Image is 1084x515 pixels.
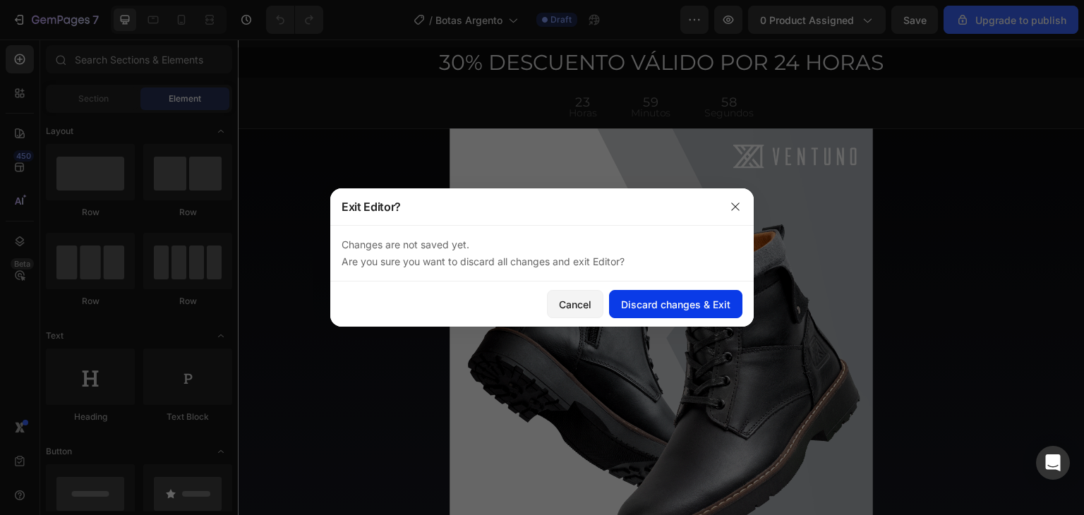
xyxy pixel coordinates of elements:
div: Cancel [559,297,591,312]
div: 23 [331,55,359,71]
button: Cancel [547,290,603,318]
p: Minutos [393,65,433,83]
button: Discard changes & Exit [609,290,742,318]
div: 58 [467,55,517,71]
p: Changes are not saved yet. Are you sure you want to discard all changes and exit Editor? [342,236,742,270]
p: Horas [331,65,359,83]
div: Discard changes & Exit [621,297,730,312]
div: Open Intercom Messenger [1036,446,1070,480]
div: 59 [393,55,433,71]
p: Segundos [467,65,517,83]
p: Exit Editor? [342,198,401,215]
